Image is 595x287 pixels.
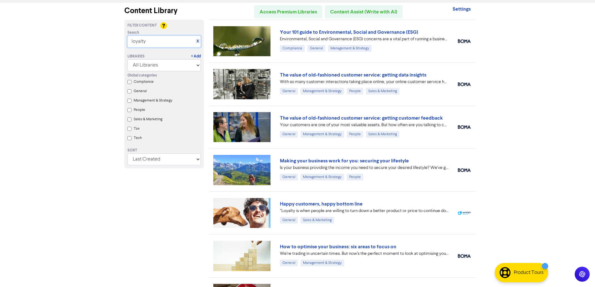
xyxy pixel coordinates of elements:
div: Sort [127,148,201,153]
div: Libraries [127,54,145,59]
a: Happy customers, happy bottom line [280,201,363,207]
strong: Settings [453,6,471,12]
img: boma [458,39,471,43]
label: Management & Strategy [134,98,172,103]
div: “Loyalty is when people are willing to turn down a better product or price to continue doing busi... [280,208,449,214]
a: + Add [191,54,201,59]
div: Sales & Marketing [366,88,399,95]
div: General [280,88,298,95]
a: The value of old-fashioned customer service: getting data insights [280,72,426,78]
iframe: Chat Widget [564,257,595,287]
div: General [280,217,298,224]
label: General [134,88,147,94]
a: Your 101 guide to Environmental, Social and Governance (ESG) [280,29,418,35]
a: Making your business work for you: securing your lifestyle [280,158,409,164]
label: Compliance [134,79,154,85]
a: Settings [453,7,471,12]
div: Environmental, Social and Governance (ESG) concerns are a vital part of running a business. Our 1... [280,36,449,42]
div: Management & Strategy [300,174,344,181]
img: boma [458,168,471,172]
div: People [347,174,363,181]
div: General [280,174,298,181]
label: Tech [134,135,142,141]
img: boma [458,82,471,86]
img: spotlight [458,211,471,215]
img: boma_accounting [458,254,471,258]
label: Tax [134,126,140,131]
div: Global categories [127,73,201,78]
div: Sales & Marketing [300,217,334,224]
div: Is your business providing the income you need to secure your desired lifestyle? We’ve got some h... [280,165,449,171]
div: Management & Strategy [300,88,344,95]
div: With so many customer interactions taking place online, your online customer service has to be fi... [280,79,449,85]
a: X [196,39,199,44]
div: People [347,88,363,95]
div: We’re trading in uncertain times. But now’s the perfect moment to look at optimising your busines... [280,250,449,257]
div: Your customers are one of your most valuable assets. But how often are you talking to customers a... [280,122,449,128]
div: Management & Strategy [300,131,344,138]
div: People [347,131,363,138]
a: How to optimise your business: six areas to focus on [280,244,396,250]
div: General [280,131,298,138]
div: Sales & Marketing [366,131,399,138]
div: Management & Strategy [300,260,344,266]
span: Search [127,30,139,36]
a: Access Premium Libraries [254,5,322,18]
img: boma [458,125,471,129]
div: Compliance [280,45,305,52]
label: Sales & Marketing [134,116,162,122]
div: Filter Content [127,23,201,28]
label: People [134,107,145,113]
a: Content Assist (Write with AI) [325,5,403,18]
a: The value of old-fashioned customer service: getting customer feedback [280,115,443,121]
div: Content Library [124,5,204,17]
div: General [307,45,325,52]
div: Management & Strategy [328,45,372,52]
div: General [280,260,298,266]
